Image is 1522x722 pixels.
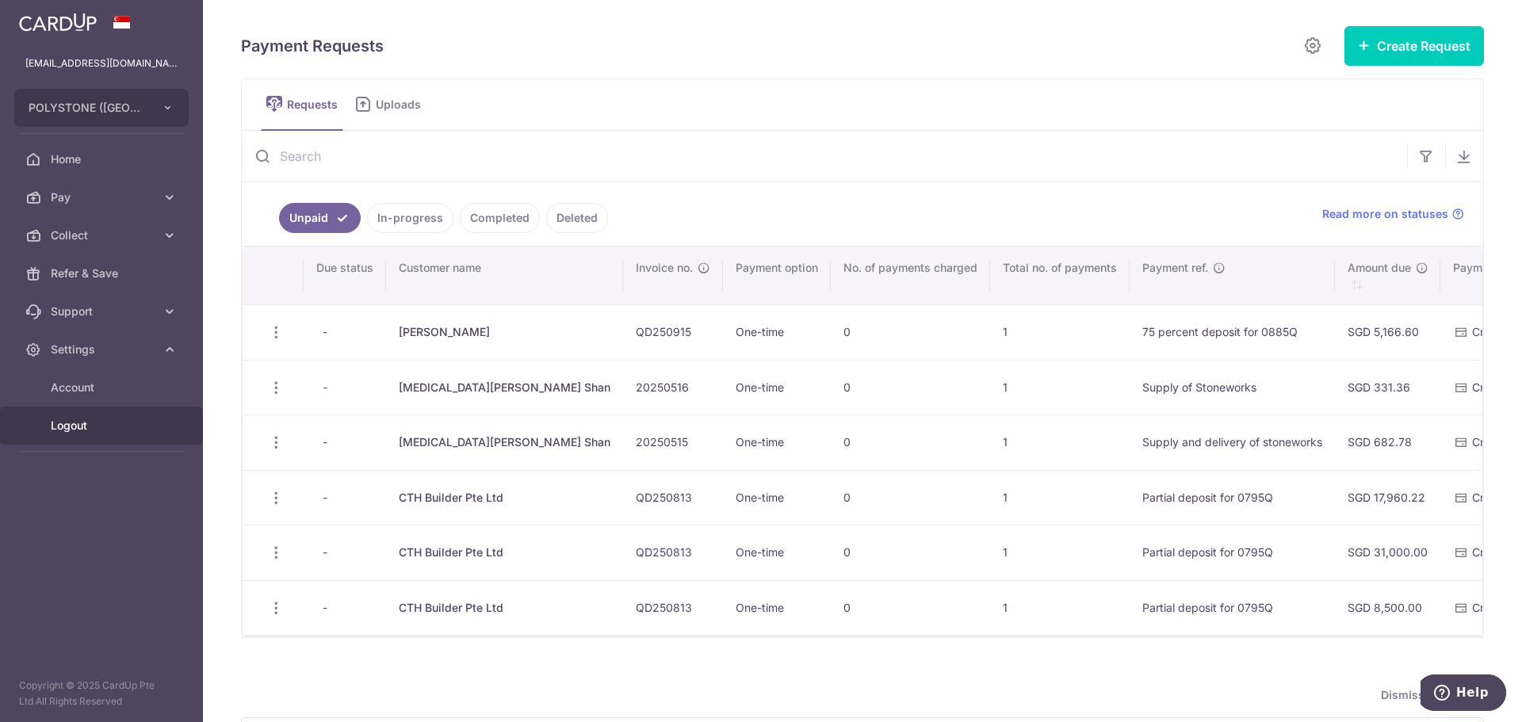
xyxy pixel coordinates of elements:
a: In-progress [367,203,453,233]
td: 0 [831,304,990,360]
span: Payment option [736,260,818,276]
span: Invoice no. [636,260,693,276]
span: Requests [287,97,343,113]
span: Help [36,11,68,25]
td: 1 [990,304,1130,360]
span: Home [51,151,155,167]
a: Read more on statuses [1322,206,1464,222]
td: QD250915 [623,304,723,360]
a: Completed [460,203,540,233]
td: 0 [831,360,990,415]
iframe: Opens a widget where you can find more information [1421,674,1506,714]
td: 1 [990,360,1130,415]
span: Collect [51,227,155,243]
td: 0 [831,470,990,525]
td: One-time [723,470,831,525]
a: Deleted [546,203,608,233]
button: POLYSTONE ([GEOGRAPHIC_DATA]) PTE LTD [14,89,189,127]
td: Supply of Stoneworks [1130,360,1335,415]
td: 20250515 [623,414,723,470]
td: CTH Builder Pte Ltd [386,525,623,580]
td: SGD 331.36 [1335,360,1440,415]
th: Due status [304,247,386,304]
span: POLYSTONE ([GEOGRAPHIC_DATA]) PTE LTD [29,100,146,116]
input: Search [242,131,1407,181]
td: Partial deposit for 0795Q [1130,580,1335,636]
td: SGD 17,960.22 [1335,470,1440,525]
td: 1 [990,580,1130,636]
a: Requests [261,79,343,130]
td: [MEDICAL_DATA][PERSON_NAME] Shan [386,360,623,415]
span: - [316,487,334,509]
span: Pay [51,189,155,205]
span: Account [51,380,155,395]
td: [MEDICAL_DATA][PERSON_NAME] Shan [386,414,623,470]
td: CTH Builder Pte Ltd [386,470,623,525]
td: 75 percent deposit for 0885Q [1130,304,1335,360]
span: No. of payments charged [843,260,977,276]
img: CardUp [19,13,97,32]
td: SGD 5,166.60 [1335,304,1440,360]
span: Settings [51,342,155,357]
span: - [316,321,334,343]
span: Refer & Save [51,265,155,281]
td: One-time [723,414,831,470]
span: Total no. of payments [1003,260,1117,276]
th: Total no. of payments [990,247,1130,304]
p: [EMAIL_ADDRESS][DOMAIN_NAME] [25,55,178,71]
th: Amount due : activate to sort column ascending [1335,247,1440,304]
span: Support [51,304,155,319]
span: - [316,597,334,619]
th: Invoice no. [623,247,723,304]
td: Supply and delivery of stoneworks [1130,414,1335,470]
td: [PERSON_NAME] [386,304,623,360]
span: - [316,431,334,453]
td: One-time [723,525,831,580]
button: Create Request [1344,26,1484,66]
td: One-time [723,304,831,360]
span: Read more on statuses [1322,206,1448,222]
span: Payment ref. [1142,260,1208,276]
td: SGD 31,000.00 [1335,525,1440,580]
td: QD250813 [623,470,723,525]
td: One-time [723,360,831,415]
td: 1 [990,525,1130,580]
td: SGD 682.78 [1335,414,1440,470]
h5: Payment Requests [241,33,384,59]
th: Payment option [723,247,831,304]
span: - [316,376,334,399]
td: 1 [990,414,1130,470]
span: Logout [51,418,155,434]
span: Uploads [376,97,432,113]
td: QD250813 [623,580,723,636]
th: Customer name [386,247,623,304]
td: 1 [990,470,1130,525]
td: 0 [831,580,990,636]
a: Unpaid [279,203,361,233]
td: QD250813 [623,525,723,580]
td: 0 [831,525,990,580]
td: Partial deposit for 0795Q [1130,525,1335,580]
td: Partial deposit for 0795Q [1130,470,1335,525]
td: 0 [831,414,990,470]
a: Uploads [350,79,432,130]
td: 20250516 [623,360,723,415]
th: Payment ref. [1130,247,1335,304]
span: Amount due [1348,260,1411,276]
span: - [316,541,334,563]
td: CTH Builder Pte Ltd [386,580,623,636]
th: No. of payments charged [831,247,990,304]
span: Dismiss guide [1381,686,1478,705]
td: One-time [723,580,831,636]
td: SGD 8,500.00 [1335,580,1440,636]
